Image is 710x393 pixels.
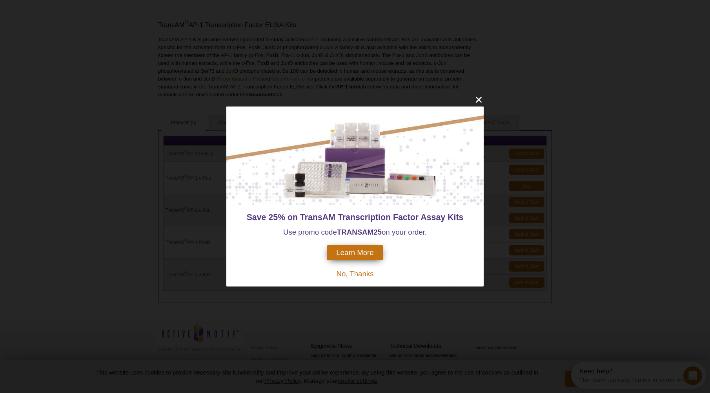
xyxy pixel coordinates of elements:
div: Need help? [8,7,115,13]
div: Open Intercom Messenger [3,3,138,25]
span: Use promo code on your order. [283,228,427,236]
span: No, Thanks [336,270,373,278]
strong: 25 [373,228,382,236]
strong: TRANSAM [337,228,373,236]
span: Learn More [336,248,373,257]
button: close [474,95,484,105]
span: Save 25% on TransAM Transcription Factor Assay Kits [247,213,464,222]
div: The team typically replies in under 4m [8,13,115,21]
